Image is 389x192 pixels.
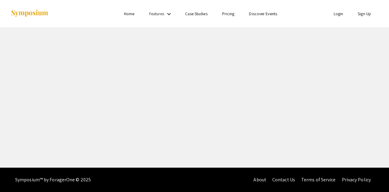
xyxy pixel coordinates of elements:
[249,11,277,16] a: Discover Events
[253,176,266,183] a: About
[342,176,371,183] a: Privacy Policy
[15,168,91,192] div: Symposium™ by ForagerOne © 2025
[358,11,371,16] a: Sign Up
[272,176,295,183] a: Contact Us
[301,176,336,183] a: Terms of Service
[334,11,343,16] a: Login
[185,11,208,16] a: Case Studies
[124,11,134,16] a: Home
[165,10,173,18] mat-icon: Expand Features list
[11,9,49,18] img: Symposium by ForagerOne
[149,11,164,16] a: Features
[222,11,235,16] a: Pricing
